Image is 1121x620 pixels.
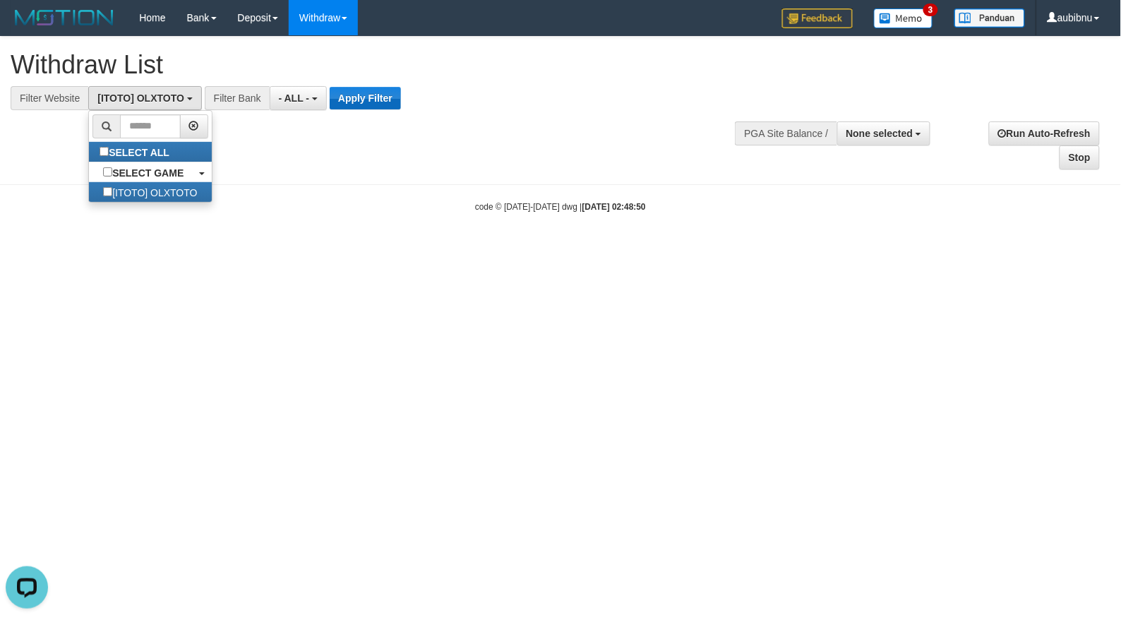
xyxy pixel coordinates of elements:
button: - ALL - [270,86,327,110]
strong: [DATE] 02:48:50 [582,202,646,212]
label: SELECT ALL [89,142,184,162]
h1: Withdraw List [11,51,733,79]
label: [ITOTO] OLXTOTO [89,182,211,202]
img: MOTION_logo.png [11,7,118,28]
input: SELECT ALL [100,147,109,156]
span: [ITOTO] OLXTOTO [97,93,184,104]
a: Run Auto-Refresh [989,121,1100,145]
div: Filter Website [11,86,88,110]
button: [ITOTO] OLXTOTO [88,86,202,110]
small: code © [DATE]-[DATE] dwg | [475,202,646,212]
div: PGA Site Balance / [735,121,837,145]
button: Open LiveChat chat widget [6,6,48,48]
img: Feedback.jpg [782,8,853,28]
span: 3 [923,4,938,16]
img: Button%20Memo.svg [874,8,933,28]
input: SELECT GAME [103,167,112,177]
span: - ALL - [279,93,310,104]
button: None selected [837,121,931,145]
div: Filter Bank [205,86,270,110]
input: [ITOTO] OLXTOTO [103,187,112,196]
span: None selected [846,128,913,139]
a: SELECT GAME [89,162,211,182]
b: SELECT GAME [112,167,184,179]
a: Stop [1060,145,1100,169]
img: panduan.png [954,8,1025,28]
button: Apply Filter [330,87,401,109]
